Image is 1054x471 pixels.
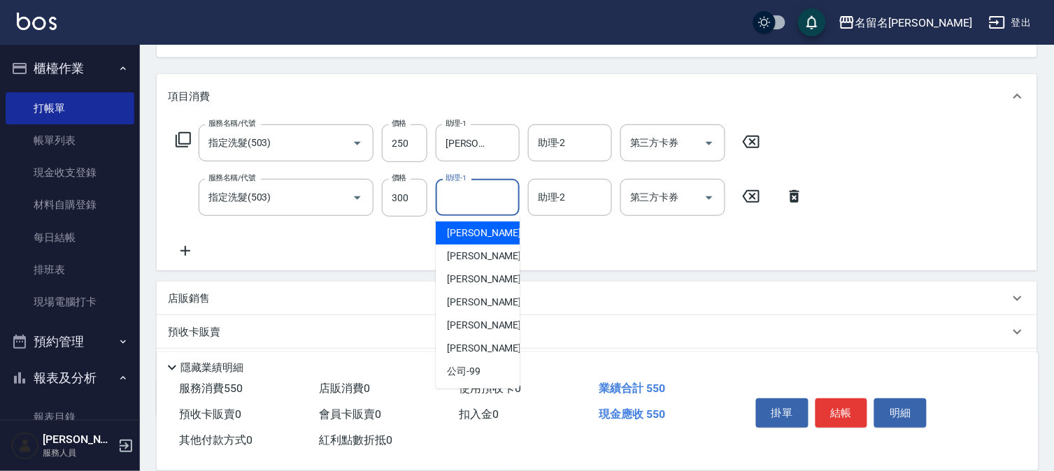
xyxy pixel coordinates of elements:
h5: [PERSON_NAME] [43,433,114,447]
span: [PERSON_NAME] -22 [447,318,535,333]
span: 預收卡販賣 0 [179,407,241,421]
label: 價格 [392,173,406,183]
a: 現場電腦打卡 [6,286,134,318]
div: 項目消費 [157,74,1037,119]
span: [PERSON_NAME] -7 [447,272,529,287]
button: 掛單 [756,398,809,428]
a: 材料自購登錄 [6,189,134,221]
a: 排班表 [6,254,134,286]
p: 店販銷售 [168,291,210,306]
label: 價格 [392,118,406,129]
p: 項目消費 [168,89,210,104]
span: 其他付款方式 0 [179,433,252,447]
span: [PERSON_NAME] -22 [447,341,535,356]
span: 店販消費 0 [319,382,370,395]
span: 扣入金 0 [459,407,499,421]
button: 結帳 [816,398,868,428]
a: 現金收支登錄 [6,157,134,189]
button: 登出 [983,10,1037,36]
span: [PERSON_NAME] -1 [447,226,529,240]
p: 隱藏業績明細 [180,361,243,375]
button: 明細 [874,398,927,428]
div: 名留名[PERSON_NAME] [855,14,972,31]
label: 助理-1 [446,118,467,129]
button: Open [346,187,369,209]
button: Open [346,132,369,154]
span: 業績合計 550 [599,382,665,395]
img: Logo [17,13,57,30]
button: 報表及分析 [6,360,134,396]
div: 預收卡販賣 [157,315,1037,349]
button: Open [698,187,720,209]
button: 名留名[PERSON_NAME] [833,8,978,37]
label: 助理-1 [446,173,467,183]
div: 其他付款方式 [157,349,1037,382]
span: [PERSON_NAME] -3 [447,249,529,263]
span: 公司 -99 [447,364,480,379]
button: Open [698,132,720,154]
p: 服務人員 [43,447,114,459]
span: 會員卡販賣 0 [319,407,381,421]
a: 報表目錄 [6,401,134,433]
label: 服務名稱/代號 [208,118,255,129]
a: 帳單列表 [6,124,134,157]
a: 每日結帳 [6,222,134,254]
button: 預約管理 [6,324,134,360]
span: 紅利點數折抵 0 [319,433,392,447]
div: 店販銷售 [157,282,1037,315]
label: 服務名稱/代號 [208,173,255,183]
span: [PERSON_NAME] -21 [447,295,535,310]
p: 預收卡販賣 [168,325,220,340]
span: 服務消費 550 [179,382,243,395]
button: 櫃檯作業 [6,50,134,87]
button: save [798,8,826,36]
a: 打帳單 [6,92,134,124]
img: Person [11,432,39,460]
span: 現金應收 550 [599,407,665,421]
